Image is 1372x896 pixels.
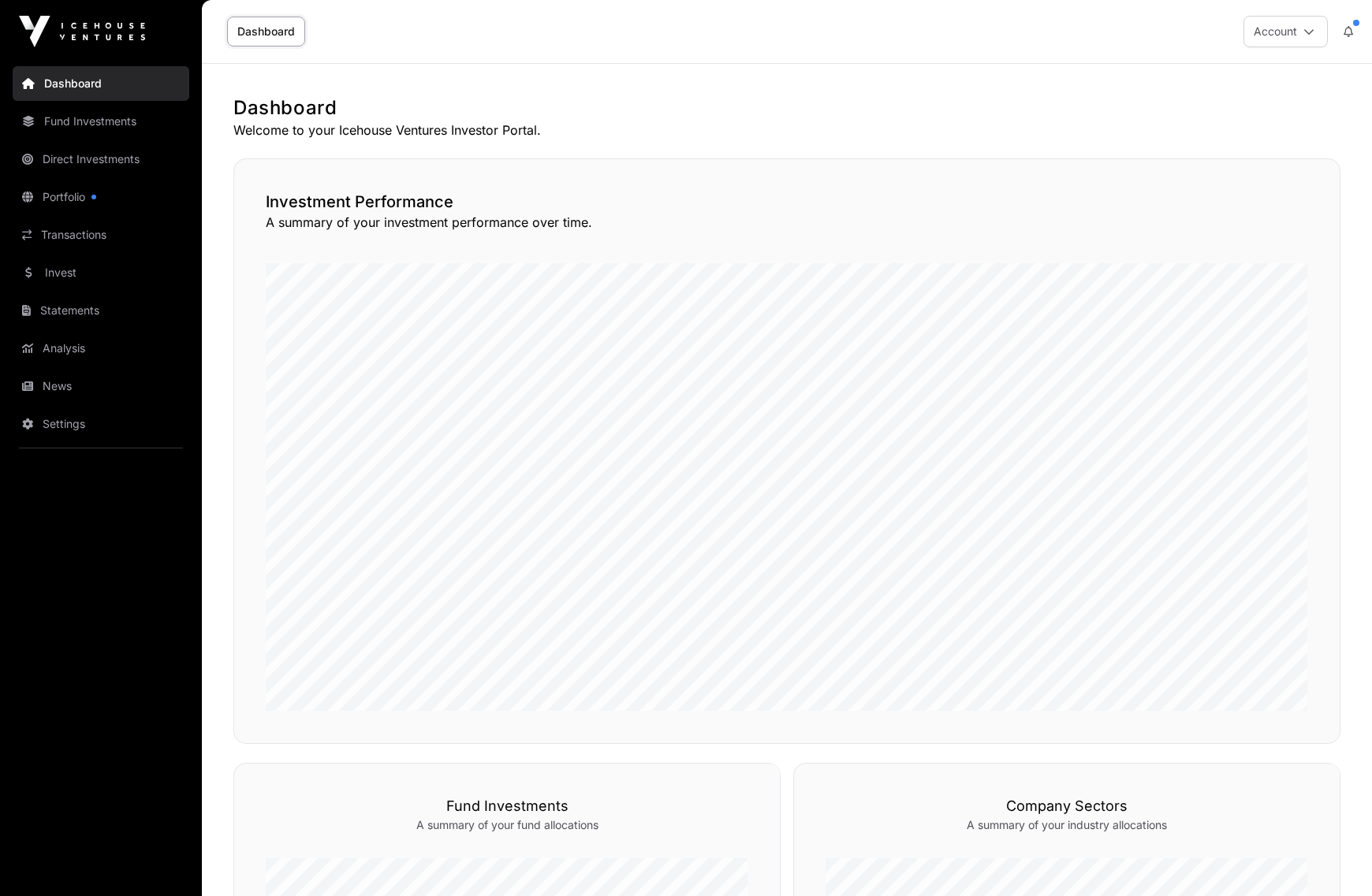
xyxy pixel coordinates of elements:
a: Fund Investments [13,104,189,139]
a: Analysis [13,331,189,366]
a: Portfolio [13,180,189,214]
a: Transactions [13,217,189,252]
a: Direct Investments [13,142,189,177]
a: Statements [13,293,189,328]
h3: Company Sectors [826,795,1308,817]
p: A summary of your investment performance over time. [266,213,1308,232]
h1: Dashboard [233,95,1340,121]
p: A summary of your industry allocations [826,817,1308,833]
p: Welcome to your Icehouse Ventures Investor Portal. [233,121,1340,139]
a: Settings [13,407,189,441]
button: Account [1243,16,1328,47]
a: News [13,369,189,403]
h3: Fund Investments [266,795,748,817]
a: Invest [13,255,189,290]
a: Dashboard [13,66,189,101]
a: Dashboard [227,17,305,46]
img: Icehouse Ventures Logo [19,16,145,47]
p: A summary of your fund allocations [266,817,748,833]
h2: Investment Performance [266,191,1308,213]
